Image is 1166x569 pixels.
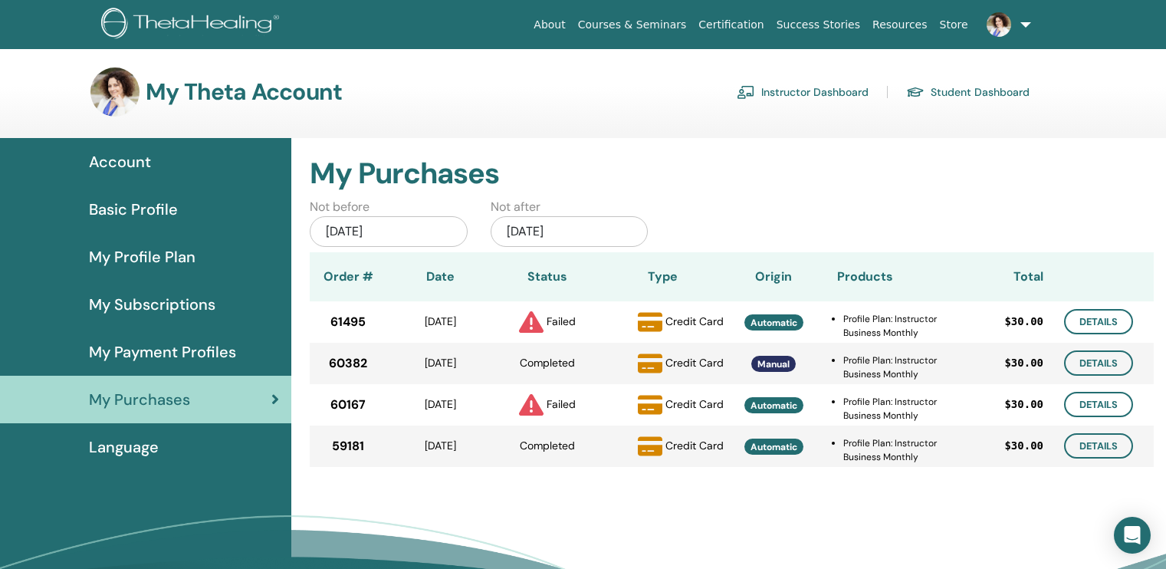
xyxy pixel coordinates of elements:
span: Credit Card [665,438,724,452]
a: Details [1064,309,1133,334]
span: Account [89,150,151,173]
span: Manual [757,358,790,370]
img: triangle-exclamation-solid.svg [519,393,544,417]
span: 30.00 [1011,314,1043,330]
span: Language [89,436,159,459]
span: Automatic [751,317,797,329]
th: Order # [310,252,386,301]
img: chalkboard-teacher.svg [737,85,755,99]
span: Failed [547,314,576,327]
span: Credit Card [665,355,724,369]
span: Credit Card [665,396,724,410]
span: Automatic [751,441,797,453]
span: My Payment Profiles [89,340,236,363]
img: credit-card-solid.svg [638,434,662,459]
th: Type [601,252,724,301]
div: Open Intercom Messenger [1114,517,1151,554]
span: 60167 [330,396,366,414]
img: credit-card-solid.svg [638,351,662,376]
span: Automatic [751,400,797,412]
img: default.jpg [987,12,1011,37]
span: Completed [520,356,575,370]
div: [DATE] [386,314,494,330]
span: $ [1004,438,1010,454]
span: Basic Profile [89,198,178,221]
a: Store [934,11,974,39]
img: default.jpg [90,67,140,117]
h3: My Theta Account [146,78,342,106]
span: 59181 [332,437,364,456]
a: About [527,11,571,39]
li: Profile Plan: Instructor Business Monthly [843,312,944,340]
img: logo.png [101,8,284,42]
span: $ [1004,314,1010,330]
div: [DATE] [386,396,494,413]
div: [DATE] [386,355,494,371]
th: Products [823,252,944,301]
img: triangle-exclamation-solid.svg [519,310,544,334]
th: Date [386,252,494,301]
label: Not before [310,198,370,216]
div: [DATE] [310,216,468,247]
span: My Subscriptions [89,293,215,316]
img: credit-card-solid.svg [638,393,662,417]
li: Profile Plan: Instructor Business Monthly [843,354,944,381]
a: Certification [692,11,770,39]
a: Details [1064,392,1133,417]
th: Status [494,252,601,301]
span: 30.00 [1011,396,1043,413]
li: Profile Plan: Instructor Business Monthly [843,436,944,464]
span: Credit Card [665,314,724,327]
a: Instructor Dashboard [737,80,869,104]
h2: My Purchases [310,156,1154,192]
span: 61495 [330,313,366,331]
div: [DATE] [491,216,649,247]
span: $ [1004,355,1010,371]
span: Failed [547,396,576,410]
span: Completed [520,439,575,452]
div: [DATE] [386,438,494,454]
th: Origin [724,252,823,301]
a: Success Stories [770,11,866,39]
a: Courses & Seminars [572,11,693,39]
img: graduation-cap.svg [906,86,925,99]
div: Total [944,268,1043,286]
a: Student Dashboard [906,80,1030,104]
label: Not after [491,198,540,216]
span: 60382 [329,354,367,373]
span: My Profile Plan [89,245,195,268]
span: $ [1004,396,1010,413]
span: My Purchases [89,388,190,411]
span: 30.00 [1011,438,1043,454]
a: Resources [866,11,934,39]
span: 30.00 [1011,355,1043,371]
a: Details [1064,433,1133,459]
img: credit-card-solid.svg [638,310,662,334]
a: Details [1064,350,1133,376]
li: Profile Plan: Instructor Business Monthly [843,395,944,423]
